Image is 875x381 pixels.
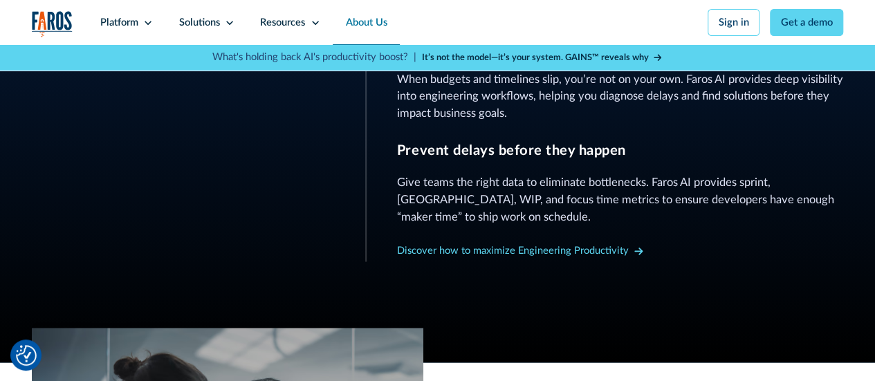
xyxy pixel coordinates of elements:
[397,243,629,259] div: Discover how to maximize Engineering Productivity
[708,9,759,36] a: Sign in
[100,15,138,30] div: Platform
[422,53,649,62] strong: It’s not the model—it’s your system. GAINS™ reveals why
[260,15,305,30] div: Resources
[32,11,73,37] img: Logo of the analytics and reporting company Faros.
[397,174,843,225] p: Give teams the right data to eliminate bottlenecks. Faros AI provides sprint, [GEOGRAPHIC_DATA], ...
[212,50,416,65] p: What's holding back AI's productivity boost? |
[16,345,37,366] button: Cookie Settings
[16,345,37,366] img: Revisit consent button
[397,241,644,261] a: Discover how to maximize Engineering Productivity
[32,11,73,37] a: home
[179,15,220,30] div: Solutions
[770,9,843,36] a: Get a demo
[397,142,843,159] h3: Prevent delays before they happen
[422,51,663,64] a: It’s not the model—it’s your system. GAINS™ reveals why
[397,71,843,122] p: When budgets and timelines slip, you’re not on your own. Faros AI provides deep visibility into e...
